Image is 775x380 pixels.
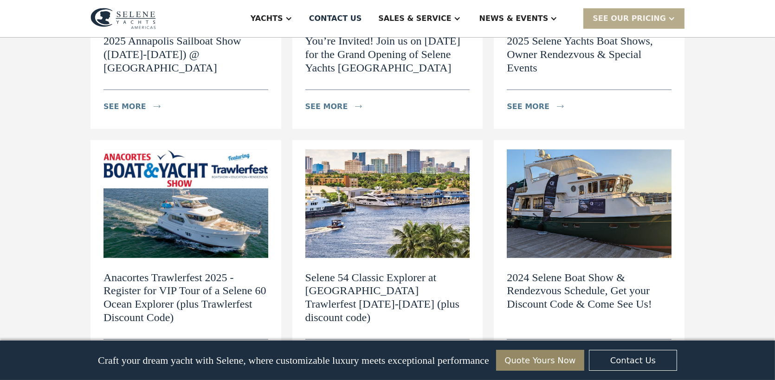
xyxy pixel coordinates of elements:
[305,34,470,74] h2: You’re Invited! Join us on [DATE] for the Grand Opening of Selene Yachts [GEOGRAPHIC_DATA]
[378,13,451,24] div: Sales & Service
[103,34,268,74] h2: 2025 Annapolis Sailboat Show ([DATE]-[DATE]) @ [GEOGRAPHIC_DATA]
[494,140,685,379] a: 2024 Selene Boat Show & Rendezvous Schedule, Get your Discount Code & Come See Us!see moreicon
[589,350,677,371] a: Contact Us
[154,105,161,108] img: icon
[103,271,268,324] h2: Anacortes Trawlerfest 2025 - Register for VIP Tour of a Selene 60 Ocean Explorer (plus Trawlerfes...
[103,101,146,112] div: see more
[305,101,348,112] div: see more
[593,13,666,24] div: SEE Our Pricing
[496,350,584,371] a: Quote Yours Now
[507,101,549,112] div: see more
[583,8,685,28] div: SEE Our Pricing
[479,13,549,24] div: News & EVENTS
[251,13,283,24] div: Yachts
[557,105,564,108] img: icon
[90,140,281,379] a: Anacortes Trawlerfest 2025 - Register for VIP Tour of a Selene 60 Ocean Explorer (plus Trawlerfes...
[309,13,362,24] div: Contact US
[292,140,483,379] a: Selene 54 Classic Explorer at [GEOGRAPHIC_DATA] Trawlerfest [DATE]-[DATE] (plus discount code)see...
[355,105,362,108] img: icon
[98,354,489,367] p: Craft your dream yacht with Selene, where customizable luxury meets exceptional performance
[90,8,156,29] img: logo
[507,271,672,311] h2: 2024 Selene Boat Show & Rendezvous Schedule, Get your Discount Code & Come See Us!
[507,34,672,74] h2: 2025 Selene Yachts Boat Shows, Owner Rendezvous & Special Events
[305,271,470,324] h2: Selene 54 Classic Explorer at [GEOGRAPHIC_DATA] Trawlerfest [DATE]-[DATE] (plus discount code)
